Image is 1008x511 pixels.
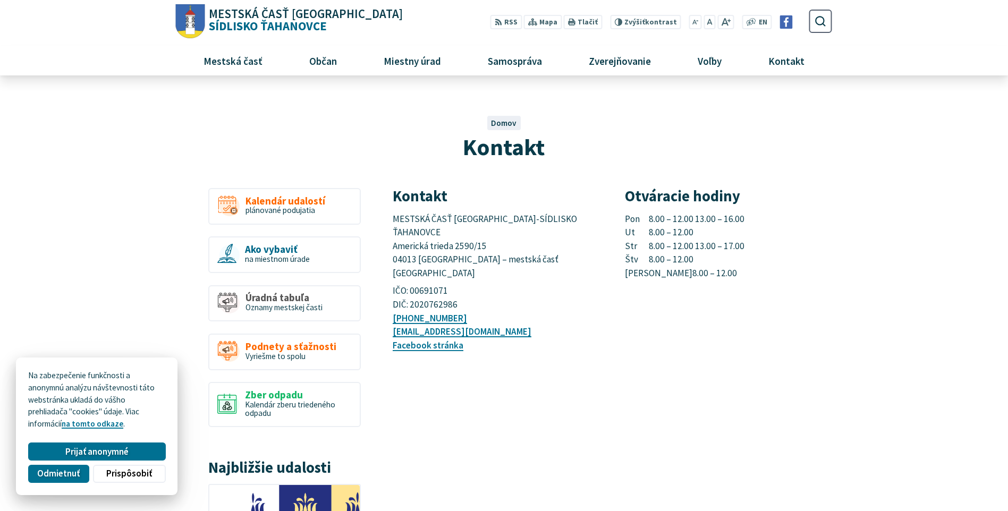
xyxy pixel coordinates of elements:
span: Oznamy mestskej časti [245,302,323,312]
p: 8.00 – 12.00 13.00 – 16.00 8.00 – 12.00 8.00 – 12.00 13.00 – 17.00 8.00 – 12.00 8.00 – 12.00 [625,212,832,280]
span: Ut [625,226,649,240]
span: Prispôsobiť [106,468,152,479]
p: Na zabezpečenie funkčnosti a anonymnú analýzu návštevnosti táto webstránka ukladá do vášho prehli... [28,370,165,430]
span: EN [759,17,767,28]
span: Zverejňovanie [585,46,655,75]
a: Facebook stránka [393,339,463,351]
span: Vyriešme to spolu [245,351,306,361]
button: Tlačiť [564,15,602,29]
a: Občan [290,46,356,75]
h3: Najbližšie udalosti [208,459,361,476]
span: Kalendár udalostí [245,195,325,207]
span: RSS [504,17,518,28]
a: Zverejňovanie [570,46,671,75]
a: [EMAIL_ADDRESS][DOMAIN_NAME] [393,326,531,337]
span: Miestny úrad [379,46,445,75]
span: Kalendár zberu triedeného odpadu [245,399,335,419]
span: kontrast [624,18,677,27]
img: Prejsť na domovskú stránku [176,4,205,39]
span: Občan [305,46,341,75]
a: Úradná tabuľa Oznamy mestskej časti [208,285,361,322]
h3: Kontakt [393,188,600,205]
a: Ako vybaviť na miestnom úrade [208,236,361,273]
button: Zmenšiť veľkosť písma [689,15,702,29]
span: Pon [625,212,649,226]
span: Prijať anonymné [65,446,129,457]
a: [PHONE_NUMBER] [393,312,467,324]
img: Prejsť na Facebook stránku [780,15,793,29]
span: Štv [625,253,649,267]
span: Mestská časť [GEOGRAPHIC_DATA] [209,8,403,20]
p: IČO: 00691071 DIČ: 2020762986 [393,284,600,311]
span: MESTSKÁ ČASŤ [GEOGRAPHIC_DATA]-SÍDLISKO ŤAHANOVCE Americká trieda 2590/15 04013 [GEOGRAPHIC_DATA]... [393,213,579,279]
span: Sídlisko Ťahanovce [205,8,403,32]
span: Kontakt [463,132,545,161]
a: RSS [490,15,522,29]
button: Prispôsobiť [93,465,165,483]
span: Odmietnuť [37,468,80,479]
span: Str [625,240,649,253]
span: Voľby [694,46,726,75]
span: Úradná tabuľa [245,292,323,303]
span: Mestská časť [199,46,266,75]
span: Kontakt [765,46,809,75]
span: plánované podujatia [245,205,315,215]
a: Mapa [524,15,562,29]
h3: Otváracie hodiny [625,188,832,205]
a: EN [756,17,770,28]
span: Mapa [539,17,557,28]
span: Podnety a sťažnosti [245,341,336,352]
a: na tomto odkaze [62,419,123,429]
button: Zväčšiť veľkosť písma [717,15,734,29]
span: na miestnom úrade [245,254,310,264]
a: Voľby [679,46,741,75]
a: Podnety a sťažnosti Vyriešme to spolu [208,334,361,370]
span: Ako vybaviť [245,244,310,255]
span: Zber odpadu [245,389,352,401]
span: Tlačiť [578,18,598,27]
button: Zvýšiťkontrast [610,15,681,29]
button: Odmietnuť [28,465,89,483]
a: Miestny úrad [364,46,460,75]
a: Kalendár udalostí plánované podujatia [208,188,361,225]
button: Nastaviť pôvodnú veľkosť písma [704,15,715,29]
a: Kontakt [749,46,824,75]
a: Zber odpadu Kalendár zberu triedeného odpadu [208,382,361,427]
button: Prijať anonymné [28,442,165,461]
span: Zvýšiť [624,18,645,27]
a: Samospráva [469,46,562,75]
a: Domov [491,118,516,128]
span: [PERSON_NAME] [625,267,692,280]
a: Logo Sídlisko Ťahanovce, prejsť na domovskú stránku. [176,4,403,39]
a: Mestská časť [184,46,282,75]
span: Samospráva [484,46,546,75]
